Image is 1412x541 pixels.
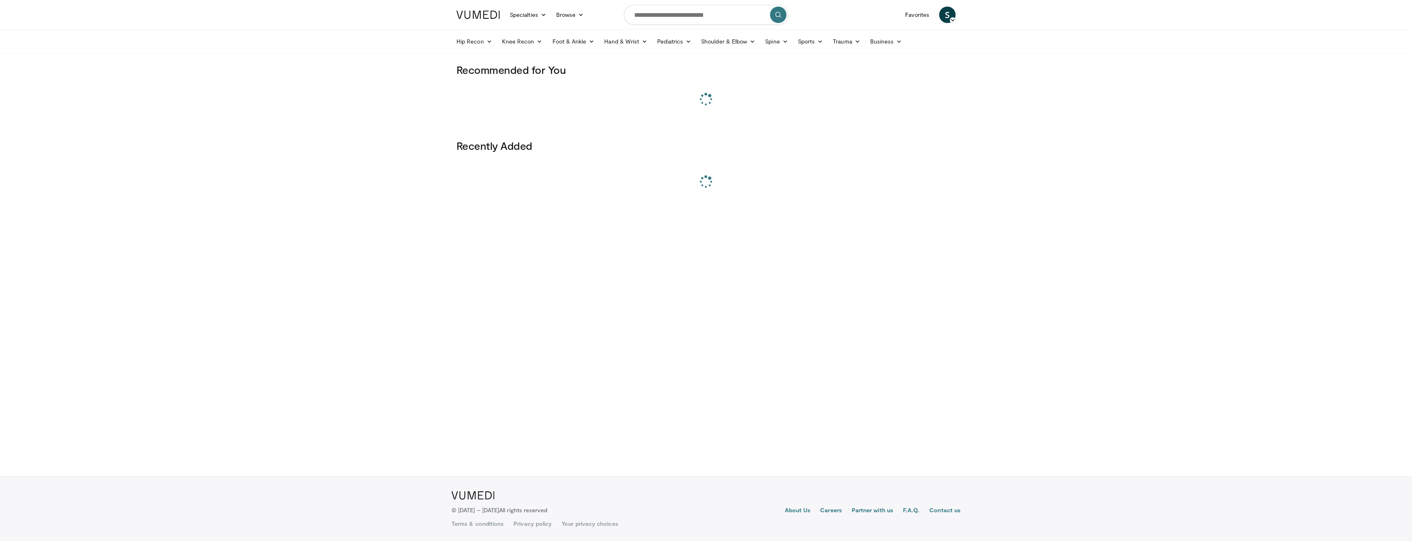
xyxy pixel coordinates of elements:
[456,11,500,19] img: VuMedi Logo
[624,5,788,25] input: Search topics, interventions
[785,506,811,516] a: About Us
[497,33,548,50] a: Knee Recon
[456,139,956,152] h3: Recently Added
[505,7,551,23] a: Specialties
[852,506,893,516] a: Partner with us
[939,7,956,23] a: S
[903,506,919,516] a: F.A.Q.
[452,33,497,50] a: Hip Recon
[456,63,956,76] h3: Recommended for You
[865,33,907,50] a: Business
[513,520,552,528] a: Privacy policy
[900,7,934,23] a: Favorites
[828,33,865,50] a: Trauma
[551,7,589,23] a: Browse
[652,33,696,50] a: Pediatrics
[499,507,547,513] span: All rights reserved
[562,520,618,528] a: Your privacy choices
[820,506,842,516] a: Careers
[929,506,960,516] a: Contact us
[452,520,504,528] a: Terms & conditions
[452,506,548,514] p: © [DATE] – [DATE]
[696,33,760,50] a: Shoulder & Elbow
[793,33,828,50] a: Sports
[548,33,600,50] a: Foot & Ankle
[760,33,793,50] a: Spine
[599,33,652,50] a: Hand & Wrist
[452,491,495,500] img: VuMedi Logo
